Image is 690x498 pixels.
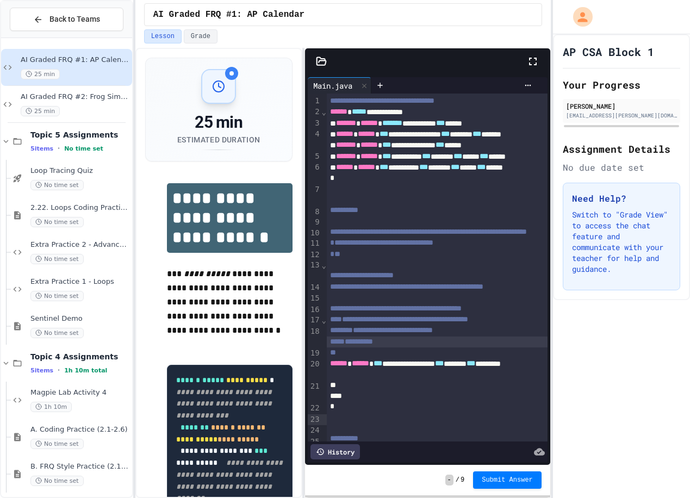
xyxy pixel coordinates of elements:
div: 9 [308,217,321,228]
span: Fold line [321,316,327,325]
div: 5 [308,151,321,162]
div: 23 [308,414,321,425]
div: 3 [308,118,321,129]
div: 10 [308,228,321,239]
div: 20 [308,359,321,381]
span: Extra Practice 1 - Loops [30,277,130,287]
div: 19 [308,348,321,359]
div: 6 [308,162,321,184]
span: 2.22. Loops Coding Practice (2.7-2.12) [30,203,130,213]
h1: AP CSA Block 1 [563,44,654,59]
span: Extra Practice 2 - Advanced Loops [30,240,130,250]
span: No time set [30,476,84,486]
div: 18 [308,326,321,348]
h2: Assignment Details [563,141,680,157]
span: 5 items [30,367,53,374]
span: No time set [30,439,84,449]
span: - [445,475,453,485]
div: 25 min [177,113,260,132]
span: Fold line [321,437,327,446]
div: 1 [308,96,321,107]
div: Main.java [308,77,371,94]
h2: Your Progress [563,77,680,92]
div: 21 [308,381,321,403]
div: Estimated Duration [177,134,260,145]
div: 7 [308,184,321,207]
iframe: chat widget [644,455,679,487]
div: 15 [308,293,321,304]
div: No due date set [563,161,680,174]
span: No time set [30,180,84,190]
div: 16 [308,304,321,315]
div: 12 [308,250,321,260]
span: Fold line [321,108,327,116]
div: 13 [308,260,321,282]
div: 2 [308,107,321,117]
span: No time set [30,291,84,301]
span: 25 min [21,69,60,79]
span: AI Graded FRQ #1: AP Calendar [153,8,304,21]
div: 22 [308,403,321,414]
div: [EMAIL_ADDRESS][PERSON_NAME][DOMAIN_NAME] [566,111,677,120]
span: B. FRQ Style Practice (2.1-2.6) [30,462,130,471]
span: Fold line [321,261,327,270]
span: Loop Tracing Quiz [30,166,130,176]
span: A. Coding Practice (2.1-2.6) [30,425,130,434]
span: Submit Answer [482,476,533,484]
p: Switch to "Grade View" to access the chat feature and communicate with your teacher for help and ... [572,209,671,275]
button: Grade [184,29,217,43]
iframe: chat widget [600,407,679,453]
div: Main.java [308,80,358,91]
span: AI Graded FRQ #1: AP Calendar [21,55,130,65]
div: 24 [308,425,321,436]
span: Sentinel Demo [30,314,130,323]
span: 1h 10m total [64,367,107,374]
span: 9 [461,476,464,484]
span: No time set [30,217,84,227]
span: No time set [30,254,84,264]
span: No time set [30,328,84,338]
div: [PERSON_NAME] [566,101,677,111]
h3: Need Help? [572,192,671,205]
span: AI Graded FRQ #2: Frog Simulation [21,92,130,102]
div: 17 [308,315,321,326]
button: Submit Answer [473,471,542,489]
div: 4 [308,129,321,151]
div: 8 [308,207,321,217]
span: 1h 10m [30,402,72,412]
span: 25 min [21,106,60,116]
span: No time set [64,145,103,152]
span: • [58,366,60,375]
span: Back to Teams [49,14,100,25]
span: 5 items [30,145,53,152]
span: Topic 4 Assignments [30,352,130,362]
div: History [310,444,360,459]
div: 25 [308,437,321,459]
span: / [456,476,459,484]
button: Back to Teams [10,8,123,31]
div: My Account [562,4,595,29]
span: Magpie Lab Activity 4 [30,388,130,397]
span: Topic 5 Assignments [30,130,130,140]
div: 14 [308,282,321,293]
button: Lesson [144,29,182,43]
span: • [58,144,60,153]
div: 11 [308,238,321,249]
